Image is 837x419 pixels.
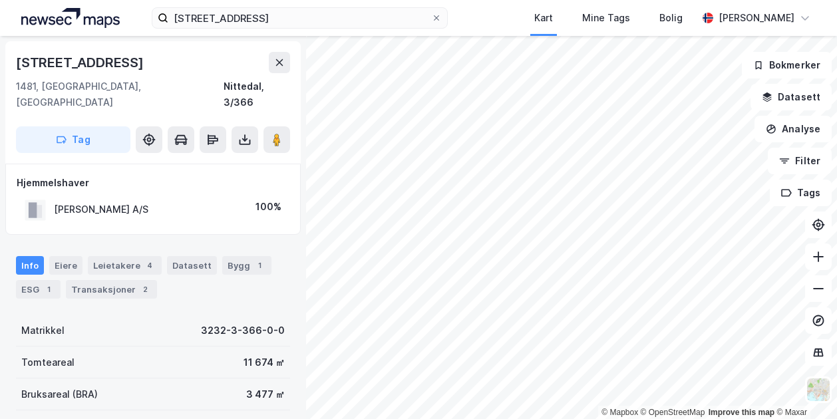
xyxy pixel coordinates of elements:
div: ESG [16,280,61,299]
div: 11 674 ㎡ [244,354,285,370]
div: Mine Tags [582,10,630,26]
div: 100% [255,199,281,215]
div: 3232-3-366-0-0 [201,323,285,339]
div: Bygg [222,256,271,275]
div: Eiere [49,256,83,275]
div: 1 [42,283,55,296]
a: OpenStreetMap [641,408,705,417]
div: Kart [534,10,553,26]
div: Hjemmelshaver [17,175,289,191]
div: [STREET_ADDRESS] [16,52,146,73]
button: Datasett [751,84,832,110]
div: [PERSON_NAME] [719,10,794,26]
a: Mapbox [601,408,638,417]
button: Bokmerker [742,52,832,78]
iframe: Chat Widget [770,355,837,419]
div: 4 [143,259,156,272]
a: Improve this map [709,408,774,417]
button: Analyse [754,116,832,142]
button: Filter [768,148,832,174]
div: Bolig [659,10,683,26]
div: Leietakere [88,256,162,275]
div: Datasett [167,256,217,275]
div: Info [16,256,44,275]
div: Tomteareal [21,354,75,370]
div: Nittedal, 3/366 [224,78,290,110]
div: 1481, [GEOGRAPHIC_DATA], [GEOGRAPHIC_DATA] [16,78,224,110]
div: 1 [253,259,266,272]
input: Søk på adresse, matrikkel, gårdeiere, leietakere eller personer [168,8,431,28]
div: 2 [138,283,152,296]
button: Tags [770,180,832,206]
div: Bruksareal (BRA) [21,386,98,402]
button: Tag [16,126,130,153]
div: Transaksjoner [66,280,157,299]
div: [PERSON_NAME] A/S [54,202,148,217]
img: logo.a4113a55bc3d86da70a041830d287a7e.svg [21,8,120,28]
div: 3 477 ㎡ [246,386,285,402]
div: Matrikkel [21,323,65,339]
